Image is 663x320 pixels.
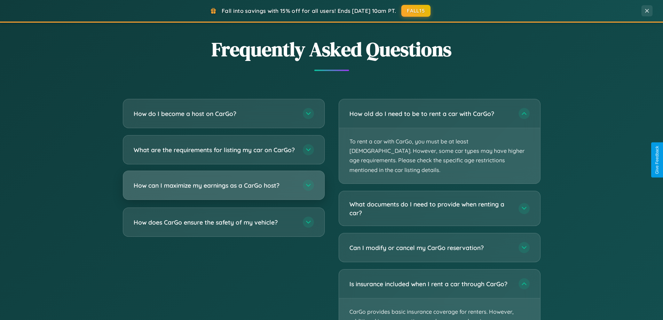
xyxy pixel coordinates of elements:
h3: How old do I need to be to rent a car with CarGo? [349,109,512,118]
span: Fall into savings with 15% off for all users! Ends [DATE] 10am PT. [222,7,396,14]
h3: What are the requirements for listing my car on CarGo? [134,146,296,154]
h3: What documents do I need to provide when renting a car? [349,200,512,217]
h2: Frequently Asked Questions [123,36,540,63]
button: FALL15 [401,5,431,17]
h3: How does CarGo ensure the safety of my vehicle? [134,218,296,227]
h3: How do I become a host on CarGo? [134,109,296,118]
h3: How can I maximize my earnings as a CarGo host? [134,181,296,190]
div: Give Feedback [655,146,660,174]
h3: Can I modify or cancel my CarGo reservation? [349,243,512,252]
p: To rent a car with CarGo, you must be at least [DEMOGRAPHIC_DATA]. However, some car types may ha... [339,128,540,184]
h3: Is insurance included when I rent a car through CarGo? [349,280,512,288]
